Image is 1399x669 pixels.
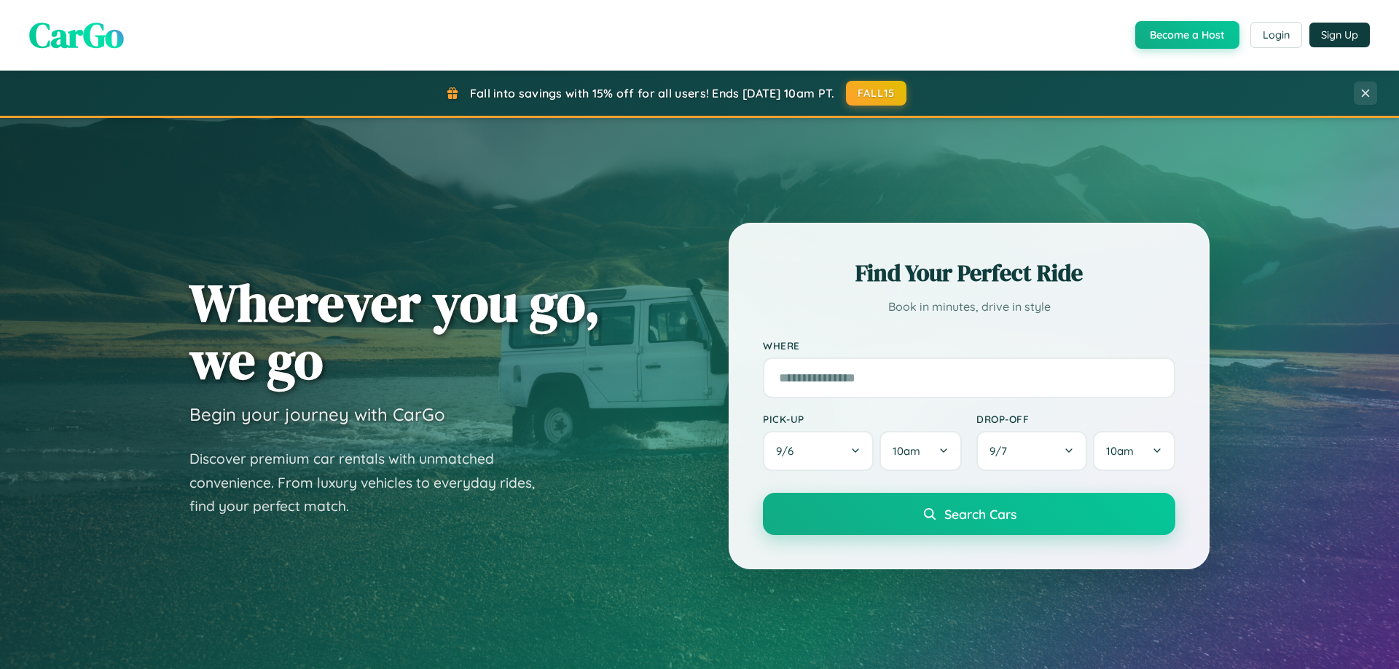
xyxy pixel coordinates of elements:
[763,431,874,471] button: 9/6
[1106,444,1134,458] span: 10am
[1309,23,1370,47] button: Sign Up
[944,506,1016,522] span: Search Cars
[189,403,445,425] h3: Begin your journey with CarGo
[763,257,1175,289] h2: Find Your Perfect Ride
[763,339,1175,352] label: Where
[990,444,1014,458] span: 9 / 7
[1135,21,1239,49] button: Become a Host
[29,11,124,59] span: CarGo
[1250,22,1302,48] button: Login
[976,431,1087,471] button: 9/7
[189,447,554,518] p: Discover premium car rentals with unmatched convenience. From luxury vehicles to everyday rides, ...
[893,444,920,458] span: 10am
[763,493,1175,535] button: Search Cars
[846,81,907,106] button: FALL15
[776,444,801,458] span: 9 / 6
[763,296,1175,317] p: Book in minutes, drive in style
[976,413,1175,425] label: Drop-off
[470,86,835,100] span: Fall into savings with 15% off for all users! Ends [DATE] 10am PT.
[879,431,962,471] button: 10am
[763,413,962,425] label: Pick-up
[1093,431,1175,471] button: 10am
[189,274,600,389] h1: Wherever you go, we go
